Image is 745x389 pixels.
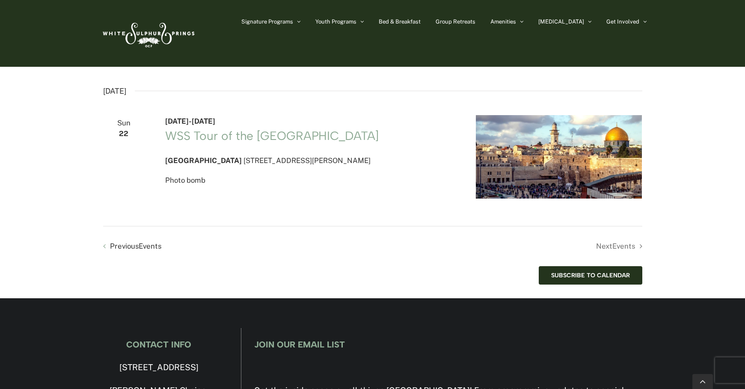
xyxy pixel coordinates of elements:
a: WSS Tour of the [GEOGRAPHIC_DATA] [165,128,379,143]
p: [STREET_ADDRESS] [98,360,219,375]
time: [DATE] [103,84,126,98]
span: Signature Programs [241,19,293,24]
span: [STREET_ADDRESS][PERSON_NAME] [243,156,371,165]
span: 22 [103,128,145,140]
span: Previous [110,240,161,252]
button: Subscribe to calendar [551,272,630,279]
span: [GEOGRAPHIC_DATA] [165,156,242,165]
h4: CONTACT INFO [98,340,219,349]
span: Youth Programs [315,19,356,24]
a: Previous Events [98,240,161,252]
span: [MEDICAL_DATA] [538,19,584,24]
span: Events [139,242,161,250]
h4: JOIN OUR EMAIL LIST [254,340,646,349]
span: [DATE] [165,117,189,125]
span: Sun [103,117,145,129]
img: White Sulphur Springs Logo [99,13,197,53]
time: - [165,117,215,125]
span: Group Retreats [436,19,475,24]
p: Photo bomb [165,174,456,187]
span: Bed & Breakfast [379,19,421,24]
span: [DATE] [192,117,215,125]
img: wailing-wall [476,115,642,199]
span: Amenities [490,19,516,24]
span: Get Involved [606,19,639,24]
